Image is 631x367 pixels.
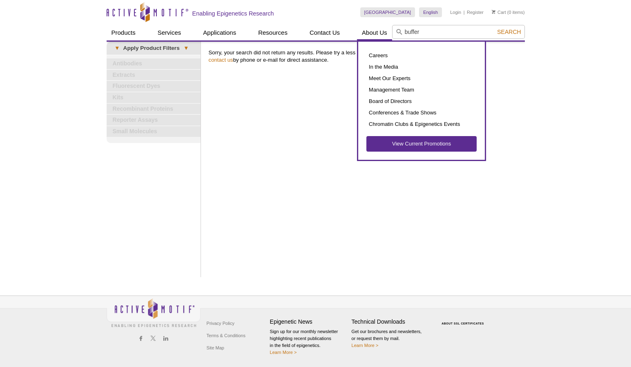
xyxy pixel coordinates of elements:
input: Keyword, Cat. No. [392,25,525,39]
a: Meet Our Experts [366,73,477,84]
a: Kits [107,92,201,103]
a: Cart [492,9,506,15]
li: | [464,7,465,17]
a: Extracts [107,70,201,81]
a: English [419,7,442,17]
a: ▾Apply Product Filters▾ [107,42,201,55]
span: Search [497,29,521,35]
a: Antibodies [107,58,201,69]
h2: Enabling Epigenetics Research [192,10,274,17]
a: Services [153,25,186,40]
a: Products [107,25,140,40]
a: Reporter Assays [107,115,201,125]
a: Recombinant Proteins [107,104,201,114]
a: [GEOGRAPHIC_DATA] [360,7,415,17]
a: Board of Directors [366,96,477,107]
span: ▾ [111,45,123,52]
li: (0 items) [492,7,525,17]
a: In the Media [366,61,477,73]
button: Search [495,28,523,36]
img: Your Cart [492,10,495,14]
p: Get our brochures and newsletters, or request them by mail. [352,328,429,349]
a: Small Molecules [107,126,201,137]
table: Click to Verify - This site chose Symantec SSL for secure e-commerce and confidential communicati... [433,310,495,328]
a: Careers [366,50,477,61]
a: Login [450,9,461,15]
a: Terms & Conditions [205,329,247,342]
a: Contact Us [305,25,345,40]
h4: Technical Downloads [352,318,429,325]
a: Privacy Policy [205,317,236,329]
a: ABOUT SSL CERTIFICATES [441,322,484,325]
a: Management Team [366,84,477,96]
img: Active Motif, [107,296,201,329]
p: Sorry, your search did not return any results. Please try a less restrictive search, or by phone ... [209,49,521,64]
a: About Us [357,25,392,40]
a: contact us [209,57,233,63]
a: Site Map [205,342,226,354]
a: Applications [198,25,241,40]
p: Sign up for our monthly newsletter highlighting recent publications in the field of epigenetics. [270,328,348,356]
a: Learn More > [352,343,379,348]
a: Fluorescent Dyes [107,81,201,92]
a: Resources [253,25,292,40]
a: Register [467,9,484,15]
span: ▾ [180,45,192,52]
a: Chromatin Clubs & Epigenetics Events [366,119,477,130]
a: Conferences & Trade Shows [366,107,477,119]
a: View Current Promotions [366,136,477,152]
a: Learn More > [270,350,297,355]
h4: Epigenetic News [270,318,348,325]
